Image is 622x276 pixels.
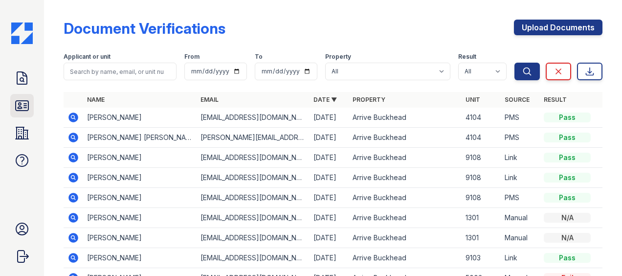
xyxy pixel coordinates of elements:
td: [DATE] [310,128,349,148]
td: [DATE] [310,108,349,128]
a: Email [200,96,219,103]
div: Pass [544,253,591,263]
div: Pass [544,153,591,162]
td: [PERSON_NAME] [83,108,196,128]
td: Manual [501,228,540,248]
td: 9108 [462,168,501,188]
td: Arrive Buckhead [349,248,462,268]
label: Applicant or unit [64,53,111,61]
td: Arrive Buckhead [349,228,462,248]
td: [EMAIL_ADDRESS][DOMAIN_NAME] [197,148,310,168]
td: [EMAIL_ADDRESS][DOMAIN_NAME] [197,168,310,188]
td: Arrive Buckhead [349,208,462,228]
td: PMS [501,188,540,208]
a: Name [87,96,105,103]
td: 9108 [462,188,501,208]
div: Pass [544,113,591,122]
td: [DATE] [310,188,349,208]
td: [PERSON_NAME] [83,188,196,208]
div: N/A [544,233,591,243]
td: [DATE] [310,248,349,268]
td: [PERSON_NAME] [83,228,196,248]
label: Property [325,53,351,61]
a: Property [353,96,385,103]
label: To [255,53,263,61]
td: [EMAIL_ADDRESS][DOMAIN_NAME] [197,248,310,268]
td: Link [501,148,540,168]
td: Manual [501,208,540,228]
td: [DATE] [310,168,349,188]
td: Arrive Buckhead [349,108,462,128]
td: [EMAIL_ADDRESS][DOMAIN_NAME] [197,188,310,208]
div: Pass [544,173,591,183]
td: PMS [501,128,540,148]
td: 1301 [462,208,501,228]
label: From [184,53,200,61]
td: 4104 [462,108,501,128]
td: Arrive Buckhead [349,148,462,168]
td: [PERSON_NAME] [83,148,196,168]
td: [PERSON_NAME] [83,248,196,268]
td: Arrive Buckhead [349,128,462,148]
td: 9103 [462,248,501,268]
td: 4104 [462,128,501,148]
div: Pass [544,193,591,203]
div: Pass [544,133,591,142]
td: 1301 [462,228,501,248]
a: Date ▼ [313,96,337,103]
div: Document Verifications [64,20,225,37]
td: Link [501,168,540,188]
a: Upload Documents [514,20,602,35]
label: Result [458,53,476,61]
div: N/A [544,213,591,223]
td: [DATE] [310,228,349,248]
a: Unit [466,96,480,103]
td: [PERSON_NAME][EMAIL_ADDRESS][DOMAIN_NAME] [197,128,310,148]
td: [PERSON_NAME] [83,208,196,228]
td: Link [501,248,540,268]
td: [DATE] [310,148,349,168]
td: 9108 [462,148,501,168]
td: Arrive Buckhead [349,188,462,208]
td: Arrive Buckhead [349,168,462,188]
td: [EMAIL_ADDRESS][DOMAIN_NAME] [197,208,310,228]
td: [EMAIL_ADDRESS][DOMAIN_NAME] [197,108,310,128]
a: Result [544,96,567,103]
td: PMS [501,108,540,128]
td: [PERSON_NAME] [83,168,196,188]
td: [PERSON_NAME] [PERSON_NAME] [83,128,196,148]
img: CE_Icon_Blue-c292c112584629df590d857e76928e9f676e5b41ef8f769ba2f05ee15b207248.png [11,23,33,44]
td: [EMAIL_ADDRESS][DOMAIN_NAME] [197,228,310,248]
a: Source [505,96,530,103]
input: Search by name, email, or unit number [64,63,177,80]
td: [DATE] [310,208,349,228]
